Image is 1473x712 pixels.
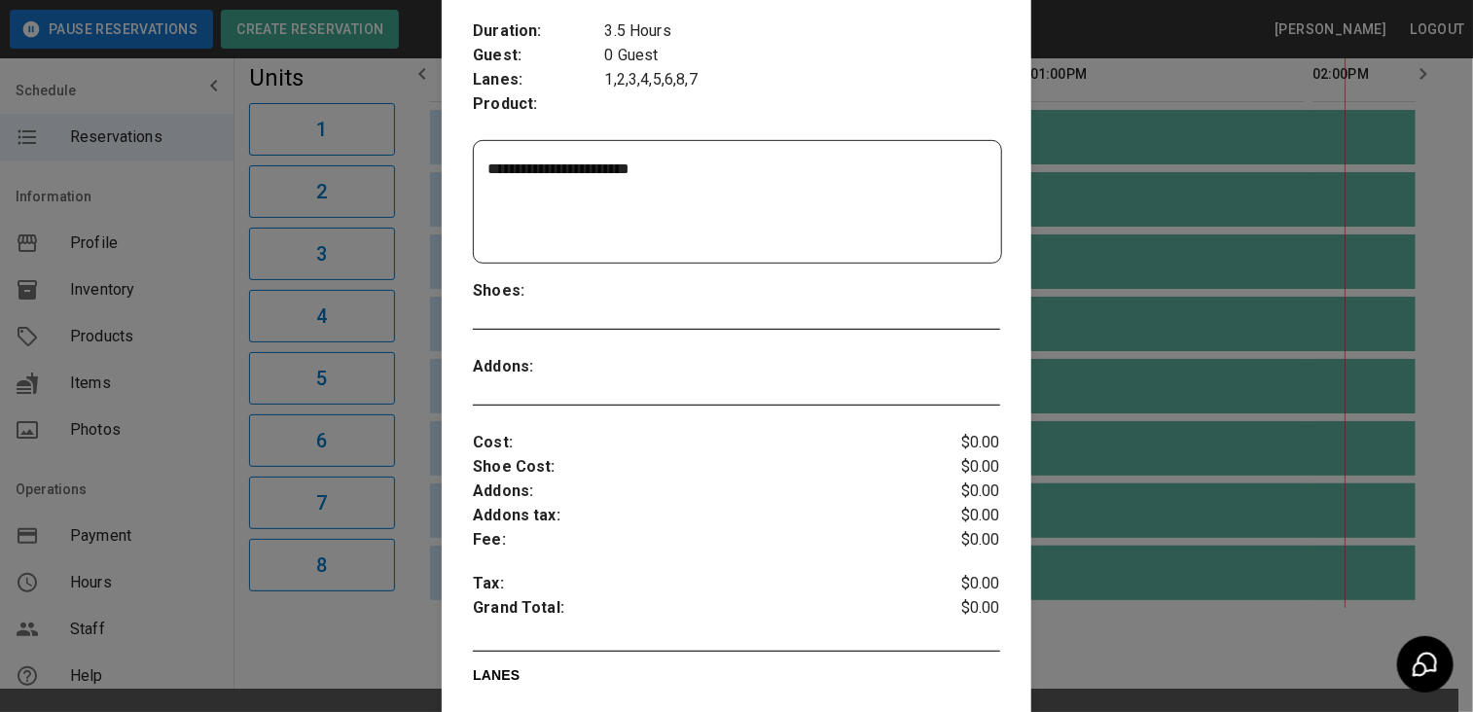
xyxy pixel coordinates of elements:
p: Addons : [473,355,604,379]
p: $0.00 [913,572,1000,596]
p: $0.00 [913,455,1000,480]
p: $0.00 [913,596,1000,625]
p: Product : [473,92,604,117]
p: Shoe Cost : [473,455,912,480]
p: Duration : [473,19,604,44]
p: Guest : [473,44,604,68]
p: Fee : [473,528,912,552]
p: Grand Total : [473,596,912,625]
p: LANES [473,665,1000,693]
p: Shoes : [473,279,604,303]
p: $0.00 [913,528,1000,552]
p: $0.00 [913,431,1000,455]
p: Tax : [473,572,912,596]
p: 0 Guest [605,44,1000,68]
p: 3.5 Hours [605,19,1000,44]
p: $0.00 [913,480,1000,504]
p: 1,2,3,4,5,6,8,7 [605,68,1000,92]
p: $0.00 [913,504,1000,528]
p: Cost : [473,431,912,455]
p: Lanes : [473,68,604,92]
p: Addons : [473,480,912,504]
p: Addons tax : [473,504,912,528]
